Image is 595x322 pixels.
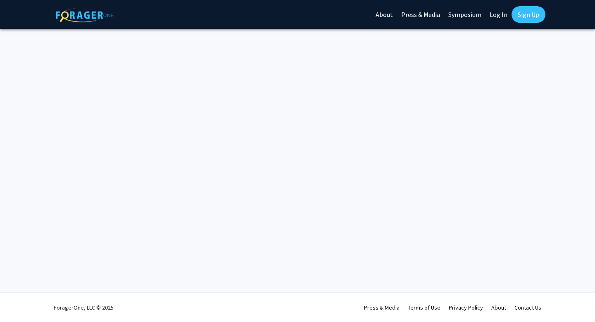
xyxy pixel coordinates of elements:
img: ForagerOne Logo [56,8,114,22]
a: Sign Up [512,6,545,23]
div: ForagerOne, LLC © 2025 [54,293,114,322]
a: Press & Media [364,304,400,311]
a: Contact Us [514,304,541,311]
a: Privacy Policy [449,304,483,311]
a: Terms of Use [408,304,440,311]
a: About [491,304,506,311]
